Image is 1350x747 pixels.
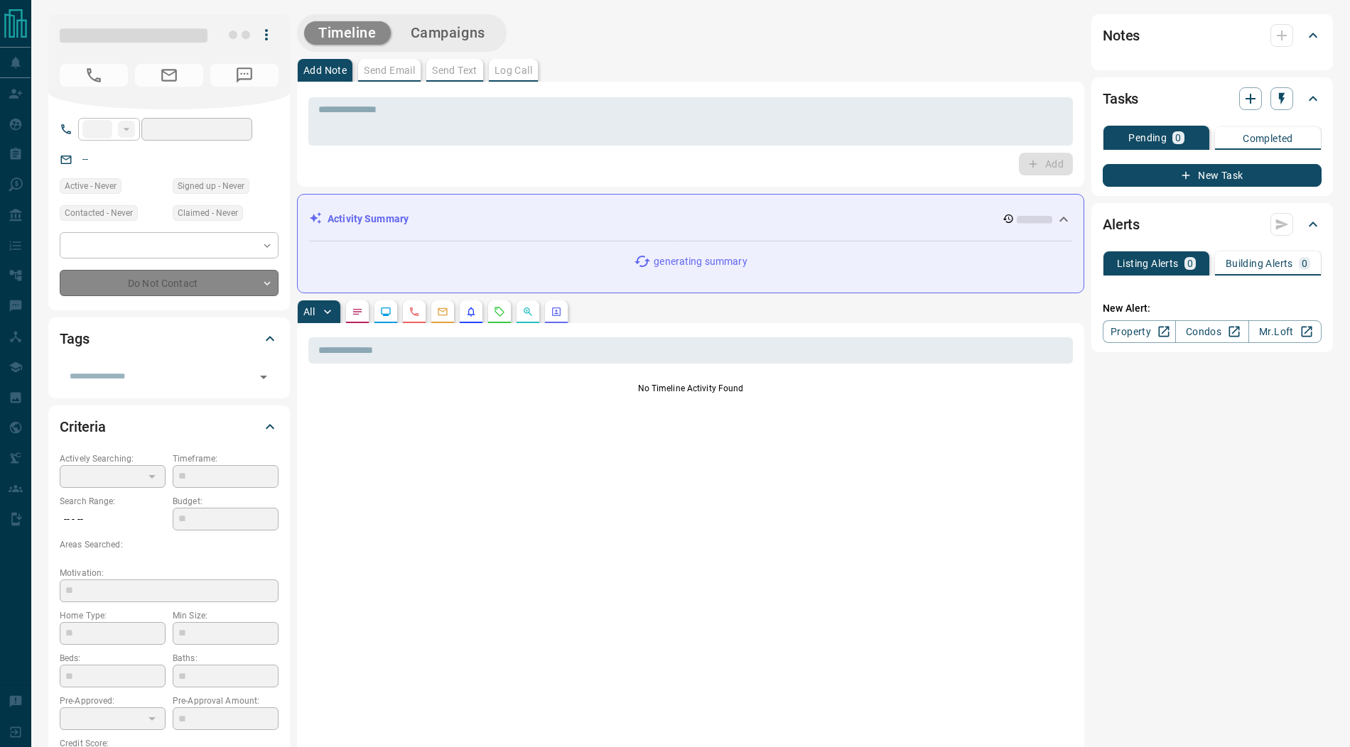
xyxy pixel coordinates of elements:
span: No Number [60,64,128,87]
p: Completed [1243,133,1293,143]
p: -- - -- [60,508,166,531]
p: Listing Alerts [1117,258,1179,268]
span: Contacted - Never [65,206,133,220]
h2: Criteria [60,415,106,438]
p: No Timeline Activity Found [308,382,1073,395]
svg: Lead Browsing Activity [380,306,391,317]
span: Active - Never [65,179,117,193]
svg: Agent Actions [551,306,562,317]
p: Budget: [173,495,279,508]
p: New Alert: [1103,301,1322,316]
div: Notes [1103,18,1322,53]
h2: Alerts [1103,213,1140,236]
div: Tags [60,322,279,356]
h2: Notes [1103,24,1140,47]
p: Activity Summary [328,212,409,227]
p: Search Range: [60,495,166,508]
p: Baths: [173,652,279,665]
button: Timeline [304,21,391,45]
span: No Email [135,64,203,87]
button: New Task [1103,164,1322,187]
p: Timeframe: [173,452,279,465]
p: Building Alerts [1226,258,1293,268]
svg: Opportunities [522,306,534,317]
p: Min Size: [173,609,279,622]
a: Condos [1175,320,1248,343]
button: Campaigns [396,21,499,45]
div: Alerts [1103,207,1322,241]
a: Property [1103,320,1176,343]
p: Areas Searched: [60,538,279,551]
a: -- [82,153,88,165]
svg: Notes [352,306,363,317]
svg: Emails [437,306,448,317]
div: Tasks [1103,82,1322,116]
span: No Number [210,64,279,87]
p: Home Type: [60,609,166,622]
p: Add Note [303,65,347,75]
svg: Listing Alerts [465,306,477,317]
a: Mr.Loft [1248,320,1322,343]
span: Claimed - Never [178,206,238,220]
p: generating summary [654,254,747,269]
div: Criteria [60,410,279,444]
p: All [303,307,315,317]
p: 0 [1302,258,1307,268]
p: Motivation: [60,567,279,579]
div: Activity Summary [309,206,1072,232]
p: Pending [1128,133,1167,143]
h2: Tags [60,327,89,350]
p: Beds: [60,652,166,665]
div: Do Not Contact [60,270,279,296]
p: 0 [1175,133,1181,143]
p: Actively Searching: [60,452,166,465]
svg: Calls [409,306,420,317]
svg: Requests [494,306,505,317]
p: Pre-Approved: [60,694,166,707]
span: Signed up - Never [178,179,244,193]
p: Pre-Approval Amount: [173,694,279,707]
p: 0 [1187,258,1193,268]
h2: Tasks [1103,87,1138,110]
button: Open [254,367,274,387]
